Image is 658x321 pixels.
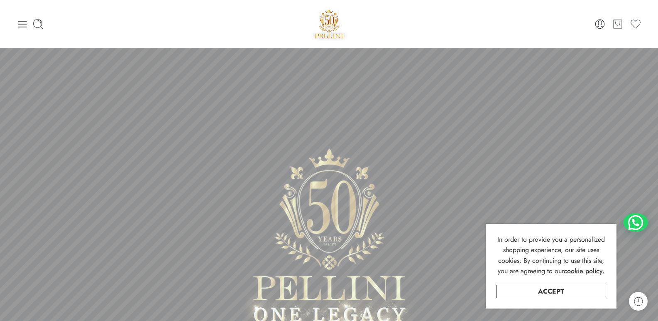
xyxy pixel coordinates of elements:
[630,18,641,30] a: Wishlist
[564,266,604,277] a: cookie policy.
[594,18,606,30] a: Login / Register
[311,6,347,42] img: Pellini
[612,18,624,30] a: Cart
[311,6,347,42] a: Pellini -
[497,235,605,276] span: In order to provide you a personalized shopping experience, our site uses cookies. By continuing ...
[496,285,606,298] a: Accept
